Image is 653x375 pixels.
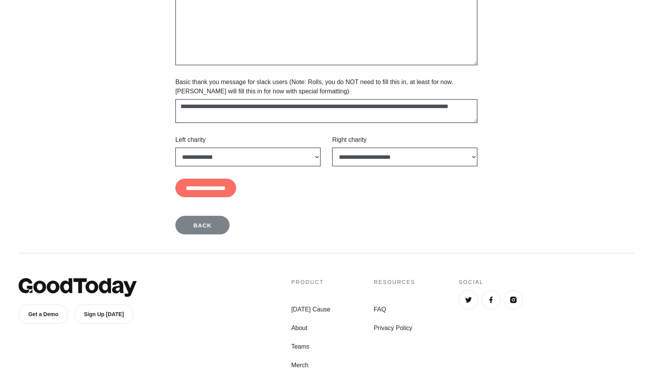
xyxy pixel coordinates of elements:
a: Back [175,216,230,234]
a: Instagram [504,290,523,310]
a: [DATE] Cause [291,305,330,314]
label: Basic thank you message for slack users (Note: Rolls, you do NOT need to fill this in, at least f... [175,77,478,96]
label: Right charity [332,135,367,144]
a: Twitter [459,290,478,310]
a: Sign Up [DATE] [74,304,134,324]
img: GoodToday [19,278,137,297]
h4: Product [291,278,330,286]
a: Teams [291,342,330,351]
img: Facebook [487,296,495,304]
a: FAQ [374,305,416,314]
a: Facebook [481,290,501,310]
h4: Social [459,278,634,286]
a: About [291,323,330,333]
img: Twitter [465,296,473,304]
a: Privacy Policy [374,323,416,333]
img: Instagram [510,296,517,304]
a: Merch [291,361,330,370]
h4: Resources [374,278,416,286]
label: Left charity [175,135,206,144]
a: Get a Demo [19,304,68,324]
